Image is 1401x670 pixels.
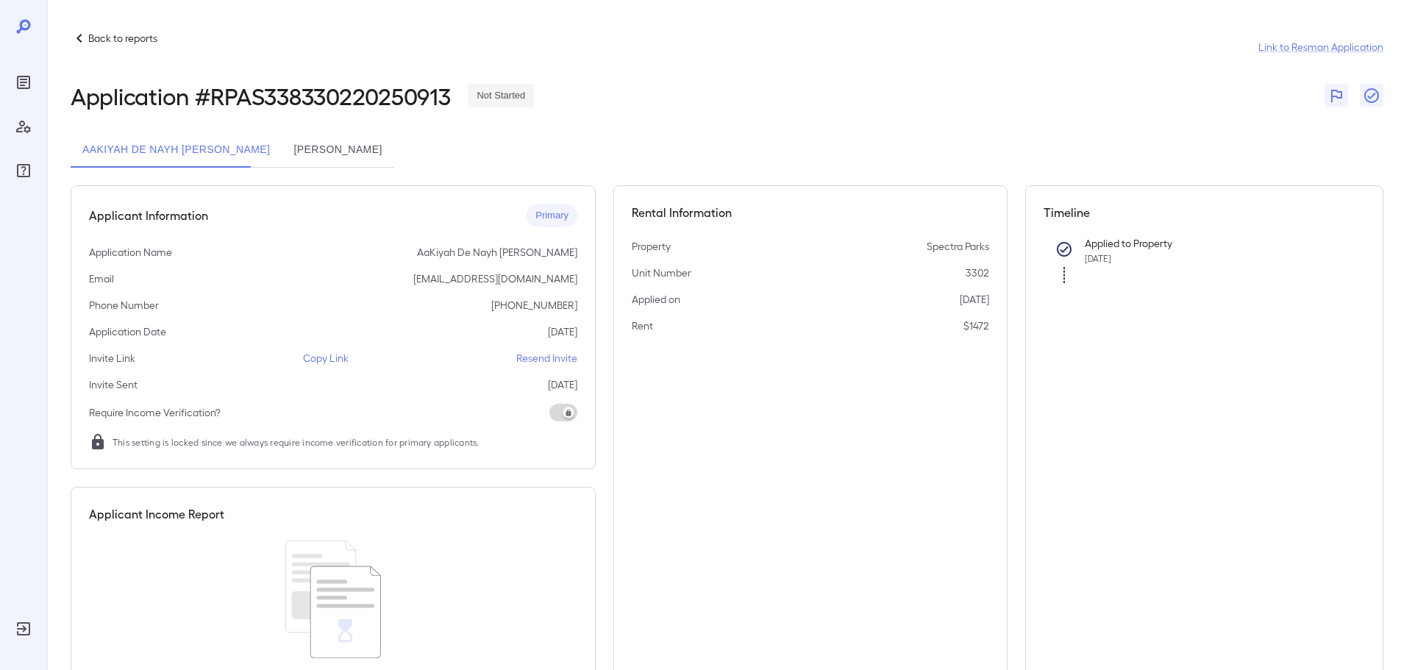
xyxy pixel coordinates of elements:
[516,351,577,366] p: Resend Invite
[89,207,208,224] h5: Applicant Information
[71,82,450,109] h2: Application # RPAS338330220250913
[89,351,135,366] p: Invite Link
[113,435,480,449] span: This setting is locked since we always require income verification for primary applicants.
[88,31,157,46] p: Back to reports
[1258,40,1383,54] a: Link to Resman Application
[1085,236,1342,251] p: Applied to Property
[548,324,577,339] p: [DATE]
[632,318,653,333] p: Rent
[927,239,989,254] p: Spectra Parks
[89,377,138,392] p: Invite Sent
[89,245,172,260] p: Application Name
[89,298,159,313] p: Phone Number
[282,132,393,168] button: [PERSON_NAME]
[89,405,221,420] p: Require Income Verification?
[468,89,534,103] span: Not Started
[527,209,577,223] span: Primary
[963,318,989,333] p: $1472
[89,324,166,339] p: Application Date
[632,239,671,254] p: Property
[1085,253,1111,263] span: [DATE]
[12,159,35,182] div: FAQ
[1044,204,1366,221] h5: Timeline
[413,271,577,286] p: [EMAIL_ADDRESS][DOMAIN_NAME]
[12,617,35,641] div: Log Out
[417,245,577,260] p: AaKiyah De Nayh [PERSON_NAME]
[89,505,224,523] h5: Applicant Income Report
[632,265,691,280] p: Unit Number
[303,351,349,366] p: Copy Link
[966,265,989,280] p: 3302
[632,292,680,307] p: Applied on
[491,298,577,313] p: [PHONE_NUMBER]
[12,71,35,94] div: Reports
[632,204,989,221] h5: Rental Information
[548,377,577,392] p: [DATE]
[1360,84,1383,107] button: Close Report
[71,132,282,168] button: AaKiyah De Nayh [PERSON_NAME]
[12,115,35,138] div: Manage Users
[960,292,989,307] p: [DATE]
[1325,84,1348,107] button: Flag Report
[89,271,114,286] p: Email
